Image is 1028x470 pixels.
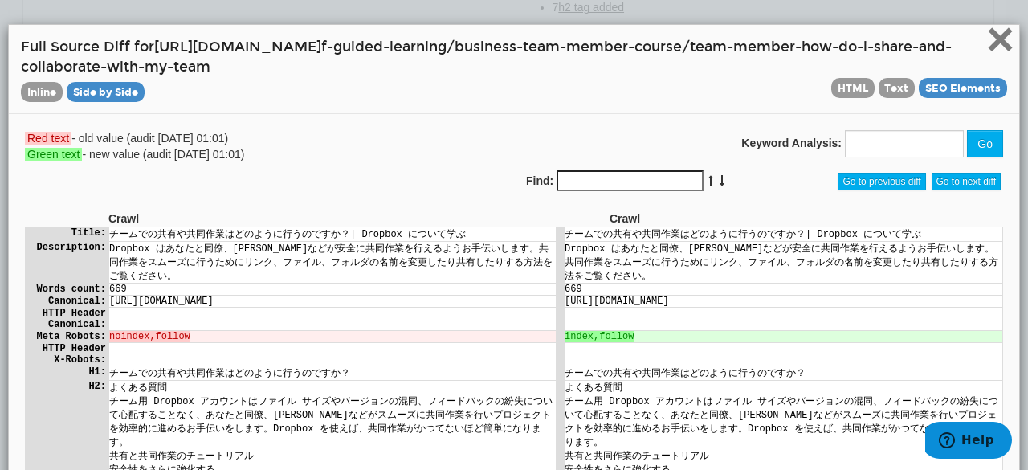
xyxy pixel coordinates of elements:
[539,167,977,222] td: チーム用 Dropbox アカウントはファイル サイズやバージョンの混同、フィードバックの紛失について心配することなく、あなたと同僚、[PERSON_NAME]などがスムーズに共同作業を行いプロ...
[84,345,530,359] td: グループ
[539,104,608,115] ins: index,follow
[13,130,514,162] div: - old value (audit [DATE] 01:01) - new value (audit [DATE] 01:01)
[21,82,63,102] span: View source diff in Inline mode
[84,139,530,153] td: チームでの共有や共同作業はどのように行うのですか？
[321,39,566,55] span: f-guided-learning/business-team-
[986,12,1014,66] span: ×
[21,37,1007,101] h4: Full Source Diff for
[67,82,145,102] span: View source diff in Side by Side mode
[526,173,553,189] label: Find:
[84,304,530,318] td: [DOMAIN_NAME] からファイルまたはフォルダを共有する
[167,59,210,76] span: -team
[84,400,530,414] td: パスワードと有効期限を追加する
[154,39,321,55] span: [URL][DOMAIN_NAME]
[84,14,530,55] td: Dropbox はあなたと同僚、[PERSON_NAME]などが安全に共同作業を行えるようお手伝いします。共同作業をスムーズに行うためにリンク、ファイル、フォルダの名前を変更したり共有したりする...
[539,264,977,277] td: Dropbox デスクトップ アプリの Dropbox フォルダからファイルまたはフォルダを共有する
[108,212,139,225] strong: Crawl
[539,318,977,332] td: すべてのファイルとフォルダを整理
[84,104,165,115] del: noindex,follow
[925,422,1012,462] iframe: Opens a widget where you can find more information
[831,78,875,98] span: View source diff in HTML mode
[539,291,977,304] td: [DOMAIN_NAME] からファイルまたはフォルダを共有する
[25,132,71,145] span: Red text
[741,135,842,151] label: Keyword Analysis:
[539,304,977,318] td: [DOMAIN_NAME] からファイルまたはフォルダを共有する
[919,78,1007,98] span: View source diff in SEO Elements mode
[539,345,977,359] td: グループ
[986,26,1014,58] button: Close
[84,373,530,386] td: チーム フォルダ
[84,249,530,263] td: 進化した共同作業
[539,222,977,235] td: 共有と共同作業のチュートリアル
[879,78,916,98] span: View source diff in Text mode
[539,235,977,249] td: 安全性をさらに強化する
[84,359,530,373] td: チーム スペース
[539,56,977,67] td: 669
[838,173,925,190] span: Go to previous diff
[539,249,977,263] td: 進化した共同作業
[539,414,977,427] td: パスワードと有効期限を追加する
[84,414,530,427] td: パスワードと有効期限を追加する
[566,39,857,55] span: member-course/team-member-how-do
[539,153,977,167] td: よくある質問
[84,318,530,332] td: すべてのファイルとフォルダを整理
[539,373,977,386] td: チーム フォルダ
[84,291,530,304] td: [DOMAIN_NAME] からファイルまたはフォルダを共有する
[932,173,1001,190] span: Go to next diff
[84,167,530,222] td: チーム用 Dropbox アカウントはファイル サイズやバージョンの混同、フィードバックの紛失について心配することなく、あなたと同僚、[PERSON_NAME]などがスムーズに共同作業を行いプロ...
[539,14,977,55] td: Dropbox はあなたと同僚、[PERSON_NAME]などが安全に共同作業を行えるようお手伝いします。共同作業をスムーズに行うためにリンク、ファイル、フォルダの名前を変更したり共有したりする...
[967,130,1003,157] button: Go
[84,222,530,235] td: 共有と共同作業のチュートリアル
[539,359,977,373] td: チーム スペース
[539,139,977,153] td: チームでの共有や共同作業はどのように行うのですか？
[84,56,530,67] td: 669
[539,400,977,414] td: パスワードと有効期限を追加する
[539,68,977,80] td: [URL][DOMAIN_NAME]
[84,277,530,291] td: Dropbox デスクトップ アプリの Dropbox フォルダからファイルまたはフォルダを共有する
[84,68,530,80] td: [URL][DOMAIN_NAME]
[539,332,977,345] td: アクセスする必要がないフォルダを追加してしまいました。削除するにはどうすればよいですか？
[539,277,977,291] td: Dropbox デスクトップ アプリの Dropbox フォルダからファイルまたはフォルダを共有する
[539,386,977,400] td: チーム フォルダ内のコンテンツの共有
[84,153,530,167] td: よくある質問
[25,148,82,161] span: Green text
[610,212,640,225] strong: Crawl
[84,386,530,400] td: チーム フォルダ内のコンテンツの共有
[84,332,530,345] td: アクセスする必要がないフォルダを追加してしまいました。削除するにはどうすればよいですか？
[84,264,530,277] td: Dropbox デスクトップ アプリの Dropbox フォルダからファイルまたはフォルダを共有する
[84,235,530,249] td: 安全性をさらに強化する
